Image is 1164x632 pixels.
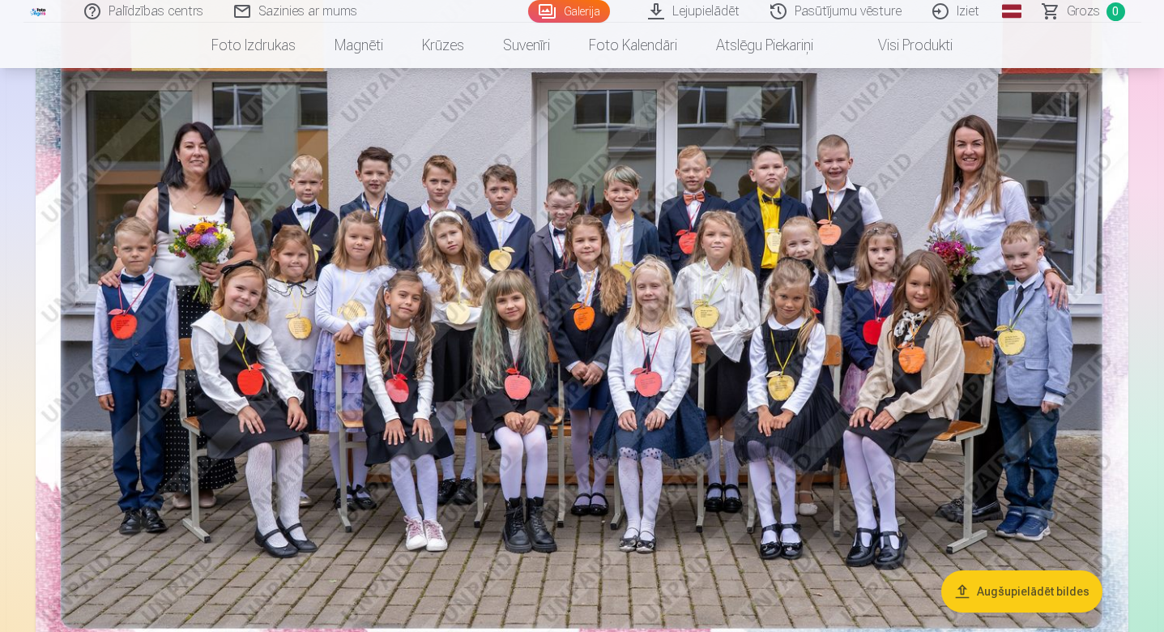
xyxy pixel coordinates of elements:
[569,23,697,68] a: Foto kalendāri
[941,570,1102,613] button: Augšupielādēt bildes
[833,23,972,68] a: Visi produkti
[403,23,484,68] a: Krūzes
[192,23,315,68] a: Foto izdrukas
[484,23,569,68] a: Suvenīri
[697,23,833,68] a: Atslēgu piekariņi
[30,6,48,16] img: /fa3
[1106,2,1125,21] span: 0
[1067,2,1100,21] span: Grozs
[315,23,403,68] a: Magnēti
